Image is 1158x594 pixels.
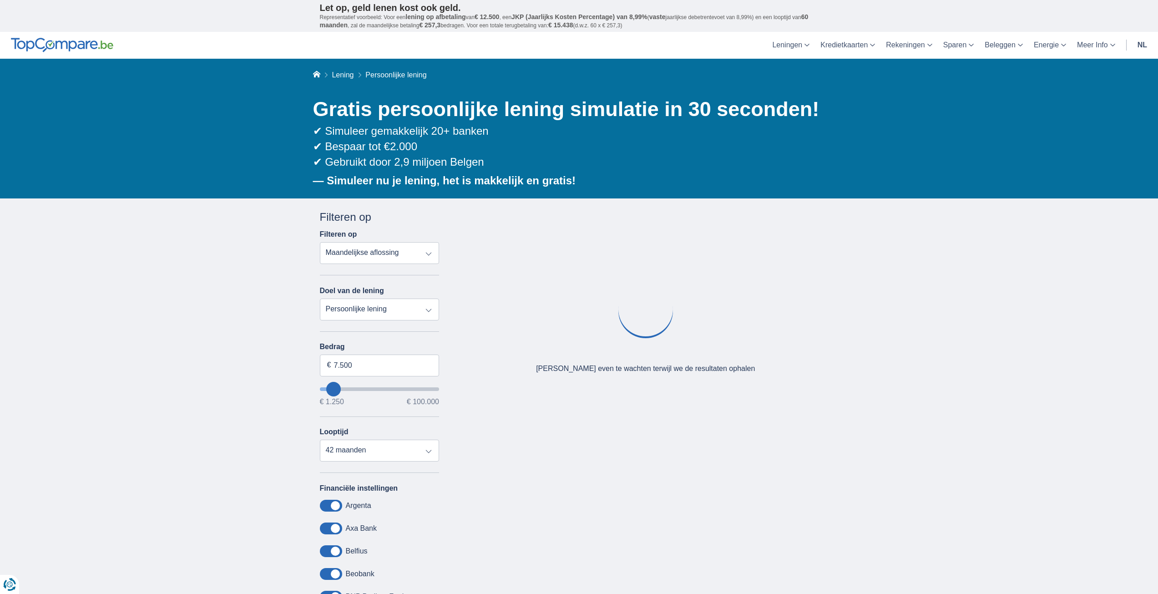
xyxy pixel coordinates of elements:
a: nl [1132,32,1153,59]
label: Doel van de lening [320,287,384,295]
label: Argenta [346,502,371,510]
a: Home [313,71,320,79]
span: 60 maanden [320,13,809,29]
span: € 15.438 [548,21,573,29]
a: Kredietkaarten [815,32,880,59]
b: — Simuleer nu je lening, het is makkelijk en gratis! [313,174,576,187]
span: € 100.000 [407,398,439,406]
span: € 1.250 [320,398,344,406]
span: € [327,360,331,371]
label: Bedrag [320,343,440,351]
span: lening op afbetaling [405,13,465,20]
label: Axa Bank [346,524,377,533]
label: Looptijd [320,428,349,436]
label: Belfius [346,547,368,555]
div: ✔ Simuleer gemakkelijk 20+ banken ✔ Bespaar tot €2.000 ✔ Gebruikt door 2,9 miljoen Belgen [313,123,839,170]
div: Filteren op [320,209,440,225]
label: Filteren op [320,230,357,239]
span: JKP (Jaarlijks Kosten Percentage) van 8,99% [511,13,647,20]
span: vaste [649,13,666,20]
a: Beleggen [979,32,1028,59]
a: Leningen [767,32,815,59]
span: € 257,3 [419,21,440,29]
span: € 12.500 [475,13,500,20]
a: Rekeningen [880,32,937,59]
h1: Gratis persoonlijke lening simulatie in 30 seconden! [313,95,839,123]
span: Persoonlijke lening [365,71,426,79]
a: Meer Info [1072,32,1121,59]
p: Representatief voorbeeld: Voor een van , een ( jaarlijkse debetrentevoet van 8,99%) en een loopti... [320,13,839,30]
div: [PERSON_NAME] even te wachten terwijl we de resultaten ophalen [536,364,755,374]
input: wantToBorrow [320,387,440,391]
a: Lening [332,71,354,79]
a: Energie [1028,32,1072,59]
a: Sparen [938,32,980,59]
label: Financiële instellingen [320,484,398,492]
img: TopCompare [11,38,113,52]
label: Beobank [346,570,374,578]
p: Let op, geld lenen kost ook geld. [320,2,839,13]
